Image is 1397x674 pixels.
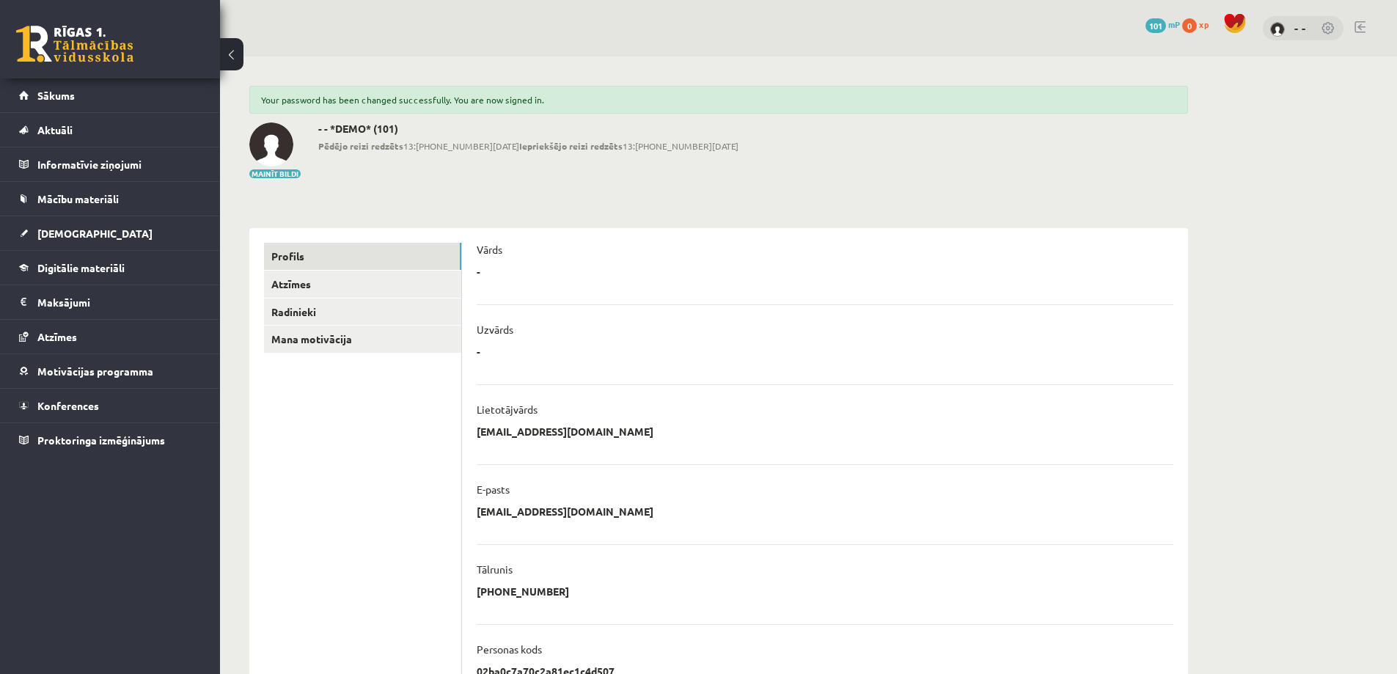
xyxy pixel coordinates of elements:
b: Iepriekšējo reizi redzēts [519,140,623,152]
p: Lietotājvārds [477,403,538,416]
p: Uzvārds [477,323,513,336]
span: Konferences [37,399,99,412]
legend: Informatīvie ziņojumi [37,147,202,181]
button: Mainīt bildi [249,169,301,178]
span: xp [1199,18,1209,30]
span: Mācību materiāli [37,192,119,205]
span: 0 [1182,18,1197,33]
a: Aktuāli [19,113,202,147]
a: Informatīvie ziņojumi [19,147,202,181]
a: 101 mP [1145,18,1180,30]
p: Personas kods [477,642,542,656]
span: Proktoringa izmēģinājums [37,433,165,447]
a: Motivācijas programma [19,354,202,388]
b: Pēdējo reizi redzēts [318,140,403,152]
p: E-pasts [477,483,510,496]
a: Proktoringa izmēģinājums [19,423,202,457]
a: Profils [264,243,461,270]
a: - - [1294,21,1306,35]
p: Vārds [477,243,502,256]
a: [DEMOGRAPHIC_DATA] [19,216,202,250]
span: [DEMOGRAPHIC_DATA] [37,227,153,240]
a: Rīgas 1. Tālmācības vidusskola [16,26,133,62]
p: [PHONE_NUMBER] [477,585,569,598]
a: 0 xp [1182,18,1216,30]
h2: - - *DEMO* (101) [318,122,738,135]
span: mP [1168,18,1180,30]
span: Digitālie materiāli [37,261,125,274]
a: Atzīmes [19,320,202,354]
span: Motivācijas programma [37,365,153,378]
a: Digitālie materiāli [19,251,202,285]
p: Tālrunis [477,563,513,576]
p: [EMAIL_ADDRESS][DOMAIN_NAME] [477,425,653,438]
img: - - [249,122,293,166]
p: [EMAIL_ADDRESS][DOMAIN_NAME] [477,505,653,518]
a: Maksājumi [19,285,202,319]
p: - [477,265,480,278]
p: - [477,345,480,358]
span: Atzīmes [37,330,77,343]
a: Mācību materiāli [19,182,202,216]
div: Your password has been changed successfully. You are now signed in. [249,86,1188,114]
img: - - [1270,22,1285,37]
a: Konferences [19,389,202,422]
legend: Maksājumi [37,285,202,319]
span: Sākums [37,89,75,102]
span: 101 [1145,18,1166,33]
span: 13:[PHONE_NUMBER][DATE] 13:[PHONE_NUMBER][DATE] [318,139,738,153]
a: Atzīmes [264,271,461,298]
a: Radinieki [264,298,461,326]
a: Mana motivācija [264,326,461,353]
a: Sākums [19,78,202,112]
span: Aktuāli [37,123,73,136]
